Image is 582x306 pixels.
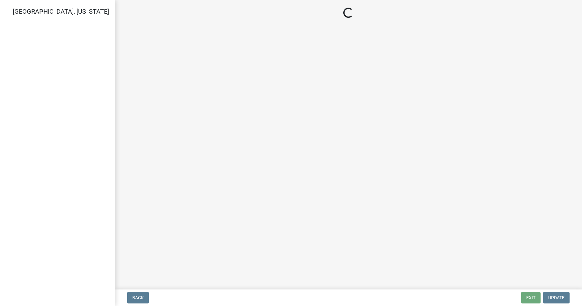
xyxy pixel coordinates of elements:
span: Back [132,295,144,300]
span: Update [548,295,564,300]
button: Update [543,292,570,303]
span: [GEOGRAPHIC_DATA], [US_STATE] [13,8,109,15]
button: Exit [521,292,541,303]
button: Back [127,292,149,303]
